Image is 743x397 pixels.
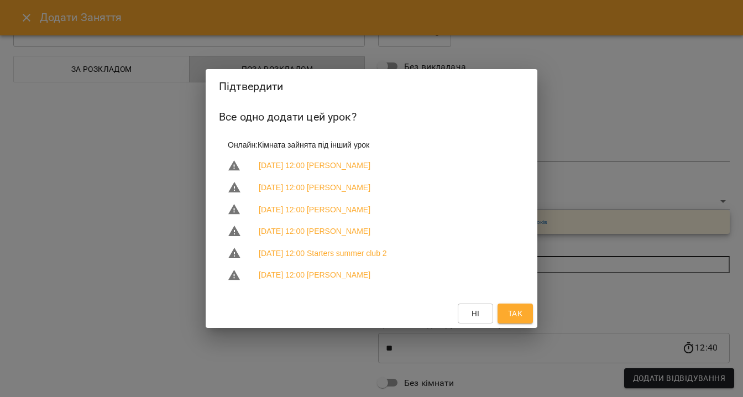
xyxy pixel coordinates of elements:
[259,204,370,215] a: [DATE] 12:00 [PERSON_NAME]
[498,304,533,323] button: Так
[259,269,370,280] a: [DATE] 12:00 [PERSON_NAME]
[219,78,524,95] h2: Підтвердити
[508,307,522,320] span: Так
[259,248,387,259] a: [DATE] 12:00 Starters summer club 2
[458,304,493,323] button: Ні
[259,182,370,193] a: [DATE] 12:00 [PERSON_NAME]
[259,160,370,171] a: [DATE] 12:00 [PERSON_NAME]
[219,135,524,155] li: Онлайн : Кімната зайнята під інший урок
[219,108,524,126] h6: Все одно додати цей урок?
[259,226,370,237] a: [DATE] 12:00 [PERSON_NAME]
[472,307,480,320] span: Ні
